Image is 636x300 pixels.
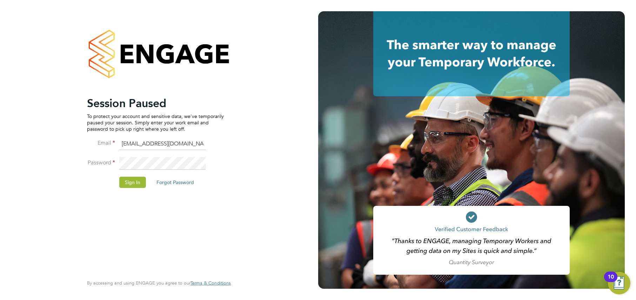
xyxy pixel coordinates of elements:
button: Sign In [119,177,146,188]
span: By accessing and using ENGAGE you agree to our [87,280,231,286]
button: Open Resource Center, 10 new notifications [608,272,630,294]
label: Email [87,139,115,147]
button: Forgot Password [151,177,200,188]
div: 10 [608,277,614,286]
p: To protect your account and sensitive data, we've temporarily paused your session. Simply enter y... [87,113,224,132]
input: Enter your work email... [119,138,206,150]
label: Password [87,159,115,167]
h2: Session Paused [87,96,224,110]
a: Terms & Conditions [190,280,231,286]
